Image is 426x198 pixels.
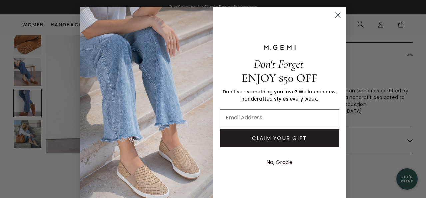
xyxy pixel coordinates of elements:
[263,154,296,171] button: No, Grazie
[223,88,337,102] span: Don’t see something you love? We launch new, handcrafted styles every week.
[254,57,303,71] span: Don't Forget
[220,129,339,147] button: CLAIM YOUR GIFT
[332,9,344,21] button: Close dialog
[263,44,296,50] img: M.GEMI
[242,71,317,85] span: ENJOY $50 OFF
[220,109,339,126] input: Email Address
